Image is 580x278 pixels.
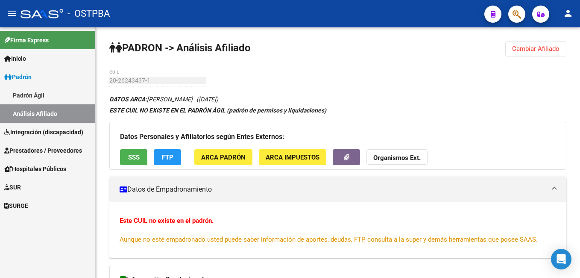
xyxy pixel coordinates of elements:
[4,72,32,82] span: Padrón
[120,217,214,225] strong: Este CUIL no existe en el padrón.
[194,149,252,165] button: ARCA Padrón
[512,45,559,53] span: Cambiar Afiliado
[120,149,147,165] button: SSS
[109,202,566,258] div: Datos de Empadronamiento
[109,177,566,202] mat-expansion-panel-header: Datos de Empadronamiento
[109,96,147,103] strong: DATOS ARCA:
[505,41,566,56] button: Cambiar Afiliado
[120,131,556,143] h3: Datos Personales y Afiliatorios según Entes Externos:
[366,149,428,165] button: Organismos Ext.
[373,154,421,162] strong: Organismos Ext.
[4,201,28,210] span: SURGE
[266,154,319,161] span: ARCA Impuestos
[201,154,246,161] span: ARCA Padrón
[259,149,326,165] button: ARCA Impuestos
[551,249,571,269] div: Open Intercom Messenger
[109,107,326,114] strong: ESTE CUIL NO EXISTE EN EL PADRÓN ÁGIL (padrón de permisos y liquidaciones)
[4,127,83,137] span: Integración (discapacidad)
[4,35,49,45] span: Firma Express
[109,42,251,54] strong: PADRON -> Análisis Afiliado
[162,154,173,161] span: FTP
[196,96,218,103] span: ([DATE])
[4,164,66,174] span: Hospitales Públicos
[109,96,193,103] span: [PERSON_NAME]
[128,154,140,161] span: SSS
[154,149,181,165] button: FTP
[563,8,573,18] mat-icon: person
[67,4,110,23] span: - OSTPBA
[120,185,546,194] mat-panel-title: Datos de Empadronamiento
[120,236,538,243] span: Aunque no esté empadronado usted puede saber información de aportes, deudas, FTP, consulta a la s...
[7,8,17,18] mat-icon: menu
[4,146,82,155] span: Prestadores / Proveedores
[4,54,26,63] span: Inicio
[4,183,21,192] span: SUR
